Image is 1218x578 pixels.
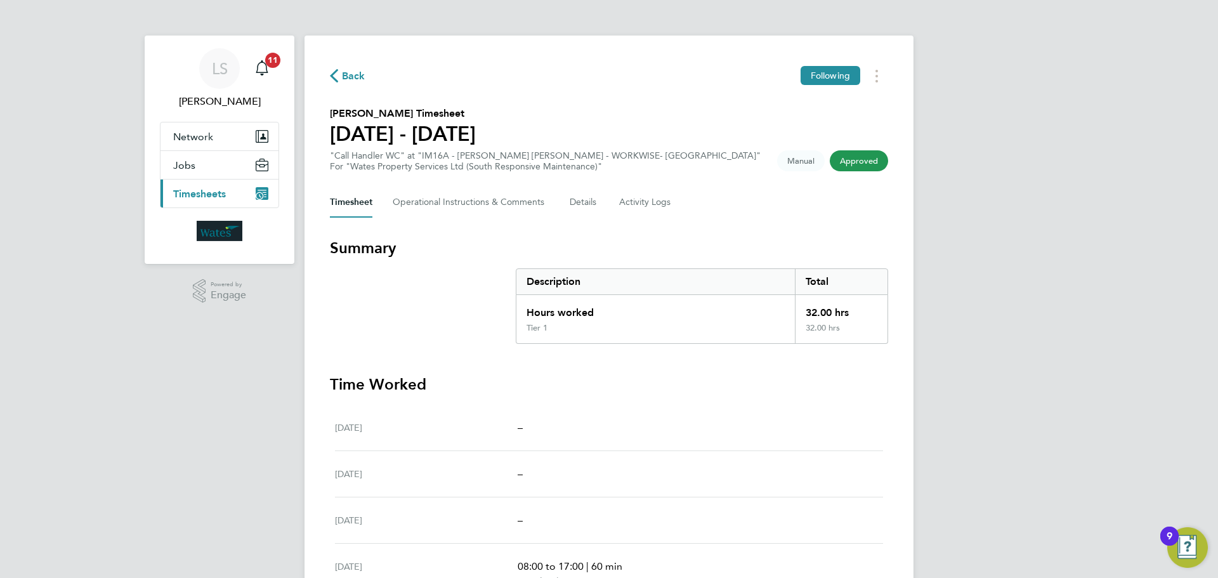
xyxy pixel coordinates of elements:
[212,60,228,77] span: LS
[173,131,213,143] span: Network
[527,323,547,333] div: Tier 1
[830,150,888,171] span: This timesheet has been approved.
[516,268,888,344] div: Summary
[516,269,795,294] div: Description
[197,221,242,241] img: wates-logo-retina.png
[160,151,278,179] button: Jobs
[335,513,518,528] div: [DATE]
[160,221,279,241] a: Go to home page
[586,560,589,572] span: |
[330,121,476,147] h1: [DATE] - [DATE]
[801,66,860,85] button: Following
[160,122,278,150] button: Network
[335,420,518,435] div: [DATE]
[330,68,365,84] button: Back
[342,69,365,84] span: Back
[518,560,584,572] span: 08:00 to 17:00
[335,466,518,482] div: [DATE]
[330,150,761,172] div: "Call Handler WC" at "IM16A - [PERSON_NAME] [PERSON_NAME] - WORKWISE- [GEOGRAPHIC_DATA]"
[265,53,280,68] span: 11
[393,187,549,218] button: Operational Instructions & Comments
[211,279,246,290] span: Powered by
[145,36,294,264] nav: Main navigation
[160,94,279,109] span: Lee Saunders
[173,188,226,200] span: Timesheets
[1167,536,1172,553] div: 9
[591,560,622,572] span: 60 min
[795,295,887,323] div: 32.00 hrs
[330,374,888,395] h3: Time Worked
[330,161,761,172] div: For "Wates Property Services Ltd (South Responsive Maintenance)"
[330,106,476,121] h2: [PERSON_NAME] Timesheet
[330,238,888,258] h3: Summary
[811,70,850,81] span: Following
[1167,527,1208,568] button: Open Resource Center, 9 new notifications
[160,180,278,207] button: Timesheets
[516,295,795,323] div: Hours worked
[570,187,599,218] button: Details
[193,279,247,303] a: Powered byEngage
[619,187,672,218] button: Activity Logs
[249,48,275,89] a: 11
[160,48,279,109] a: LS[PERSON_NAME]
[777,150,825,171] span: This timesheet was manually created.
[518,514,523,526] span: –
[330,187,372,218] button: Timesheet
[795,323,887,343] div: 32.00 hrs
[865,66,888,86] button: Timesheets Menu
[518,421,523,433] span: –
[211,290,246,301] span: Engage
[518,468,523,480] span: –
[173,159,195,171] span: Jobs
[795,269,887,294] div: Total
